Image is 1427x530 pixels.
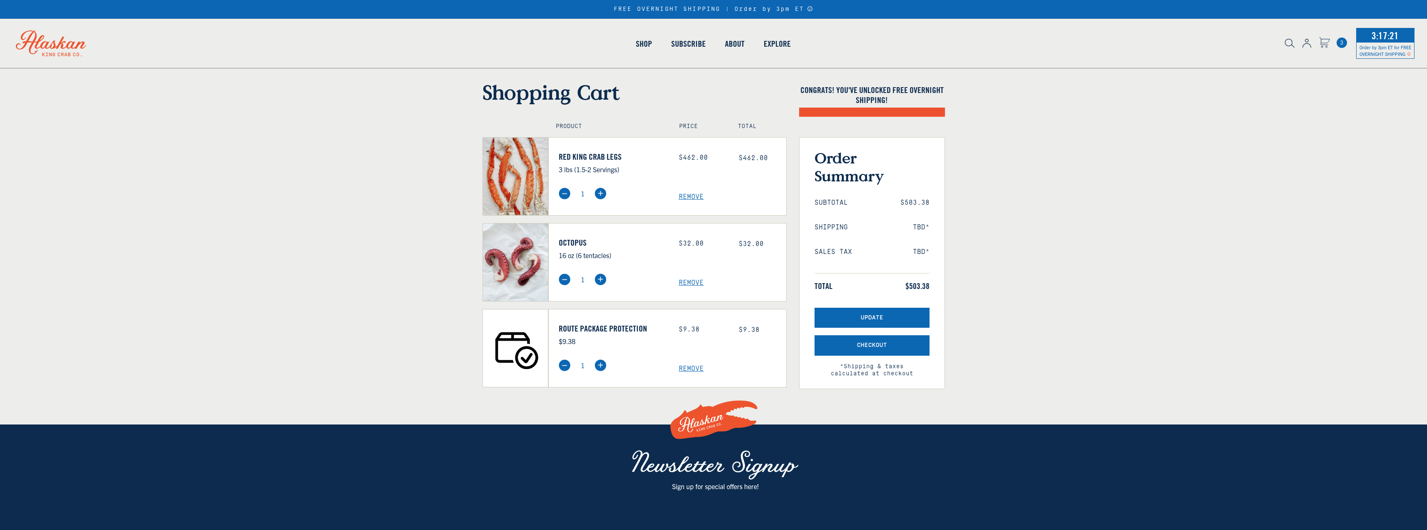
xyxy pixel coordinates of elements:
[1302,39,1311,48] img: account
[815,248,852,256] span: Sales Tax
[1337,38,1347,48] a: Cart
[1337,38,1347,48] span: 3
[679,193,786,201] a: Remove
[559,250,666,261] p: 16 oz (6 tentacles)
[1360,44,1411,57] span: Order by 3pm ET for FREE OVERNIGHT SHIPPING
[679,154,726,162] div: $462.00
[1319,37,1330,49] a: Cart
[679,365,786,373] a: Remove
[614,6,813,13] div: FREE OVERNIGHT SHIPPING | Order by 3pm ET
[482,80,787,104] h1: Shopping Cart
[595,359,606,371] img: plus
[739,326,760,334] span: $9.38
[905,281,930,291] span: $503.38
[556,123,661,130] h4: Product
[662,20,715,68] a: Subscribe
[1407,51,1411,57] span: Shipping Notice Icon
[807,6,813,12] a: Announcement Bar Modal
[754,20,800,68] a: Explore
[739,240,764,248] span: $32.00
[559,164,666,175] p: 3 lbs (1.5-2 Servings)
[1285,39,1295,48] img: search
[559,359,570,371] img: minus
[483,309,548,387] img: Route Package Protection - $9.38
[861,314,883,322] span: Update
[626,20,662,68] a: Shop
[1370,27,1401,44] span: 3:17:21
[4,19,98,68] img: Alaskan King Crab Co. logo
[540,481,892,492] p: Sign up for special offers here!
[559,188,570,199] img: minus
[668,391,760,450] img: Alaskan King Crab Co. Logo
[815,356,930,377] span: *Shipping & taxes calculated at checkout
[857,342,887,349] span: Checkout
[815,281,832,291] span: Total
[559,274,570,285] img: minus
[483,224,548,301] img: Octopus - 16 oz (6 tentacles)
[559,152,666,162] a: Red King Crab Legs
[559,336,666,347] p: $9.38
[815,308,930,328] button: Update
[815,199,848,207] span: Subtotal
[739,154,768,162] span: $462.00
[679,123,720,130] h4: Price
[595,188,606,199] img: plus
[679,279,786,287] a: Remove
[679,326,726,334] div: $9.38
[900,199,930,207] span: $503.38
[815,335,930,356] button: Checkout
[679,240,726,248] div: $32.00
[799,85,945,105] h4: Congrats! You've unlocked FREE OVERNIGHT SHIPPING!
[483,138,548,215] img: Red King Crab Legs - 3 lbs (1.5-2 Servings)
[595,274,606,285] img: plus
[715,20,754,68] a: About
[738,123,779,130] h4: Total
[559,238,666,248] a: Octopus
[815,149,930,185] h3: Order Summary
[815,224,848,231] span: Shipping
[559,324,666,334] a: Route Package Protection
